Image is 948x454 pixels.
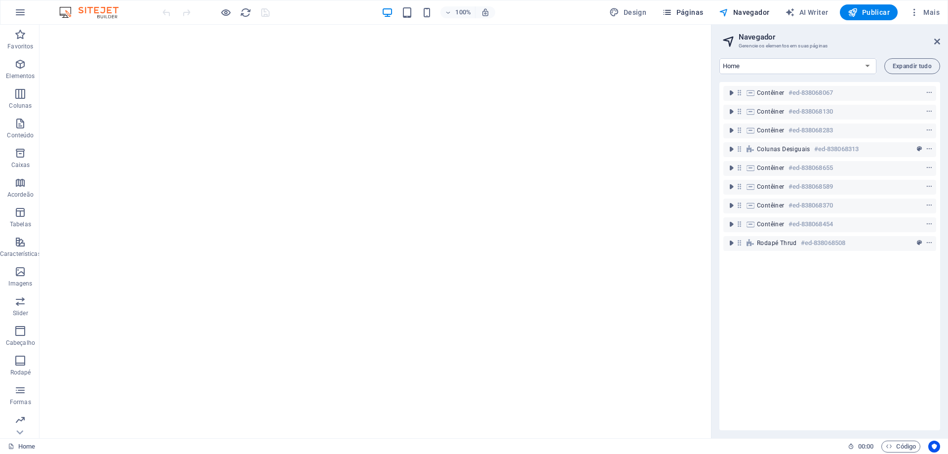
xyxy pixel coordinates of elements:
[6,72,35,80] p: Elementos
[886,441,916,453] span: Código
[757,126,785,134] span: Contêiner
[865,443,867,450] span: :
[909,7,940,17] span: Mais
[924,143,934,155] button: context-menu
[8,441,35,453] a: Clique para cancelar a seleção. Clique duas vezes para abrir as Páginas
[609,7,646,17] span: Design
[725,218,737,230] button: toggle-expand
[725,200,737,211] button: toggle-expand
[757,108,785,116] span: Contêiner
[715,4,773,20] button: Navegador
[757,89,785,97] span: Contêiner
[455,6,471,18] h6: 100%
[924,200,934,211] button: context-menu
[924,181,934,193] button: context-menu
[725,181,737,193] button: toggle-expand
[858,441,873,453] span: 00 00
[440,6,475,18] button: 100%
[906,4,944,20] button: Mais
[240,7,251,18] i: Recarregar página
[7,191,34,199] p: Acordeão
[725,124,737,136] button: toggle-expand
[725,87,737,99] button: toggle-expand
[789,124,833,136] h6: #ed-838068283
[11,161,30,169] p: Caixas
[220,6,232,18] button: Clique aqui para sair do modo de visualização e continuar editando
[757,202,785,209] span: Contêiner
[781,4,832,20] button: AI Writer
[6,339,35,347] p: Cabeçalho
[662,7,703,17] span: Páginas
[10,220,31,228] p: Tabelas
[739,33,940,41] h2: Navegador
[924,237,934,249] button: context-menu
[848,441,874,453] h6: Tempo de sessão
[924,124,934,136] button: context-menu
[10,398,31,406] p: Formas
[725,237,737,249] button: toggle-expand
[757,183,785,191] span: Contêiner
[914,143,924,155] button: preset
[924,162,934,174] button: context-menu
[928,441,940,453] button: Usercentrics
[884,58,940,74] button: Expandir tudo
[924,218,934,230] button: context-menu
[801,237,845,249] h6: #ed-838068508
[658,4,707,20] button: Páginas
[739,41,920,50] h3: Gerencie os elementos em suas páginas
[757,145,810,153] span: Colunas Desiguais
[789,218,833,230] h6: #ed-838068454
[789,87,833,99] h6: #ed-838068067
[9,102,32,110] p: Colunas
[725,162,737,174] button: toggle-expand
[725,143,737,155] button: toggle-expand
[789,106,833,118] h6: #ed-838068130
[10,369,31,376] p: Rodapé
[481,8,490,17] i: Ao redimensionar, ajusta automaticamente o nível de zoom para caber no dispositivo escolhido.
[814,143,859,155] h6: #ed-838068313
[605,4,650,20] button: Design
[840,4,898,20] button: Publicar
[789,162,833,174] h6: #ed-838068655
[893,63,932,69] span: Expandir tudo
[789,200,833,211] h6: #ed-838068370
[881,441,920,453] button: Código
[7,131,34,139] p: Conteúdo
[13,309,28,317] p: Slider
[239,6,251,18] button: reload
[8,280,32,288] p: Imagens
[924,106,934,118] button: context-menu
[757,220,785,228] span: Contêiner
[725,106,737,118] button: toggle-expand
[924,87,934,99] button: context-menu
[789,181,833,193] h6: #ed-838068589
[914,237,924,249] button: preset
[757,164,785,172] span: Contêiner
[757,239,797,247] span: Rodapé Thrud
[785,7,828,17] span: AI Writer
[719,7,769,17] span: Navegador
[7,42,33,50] p: Favoritos
[57,6,131,18] img: Editor Logo
[848,7,890,17] span: Publicar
